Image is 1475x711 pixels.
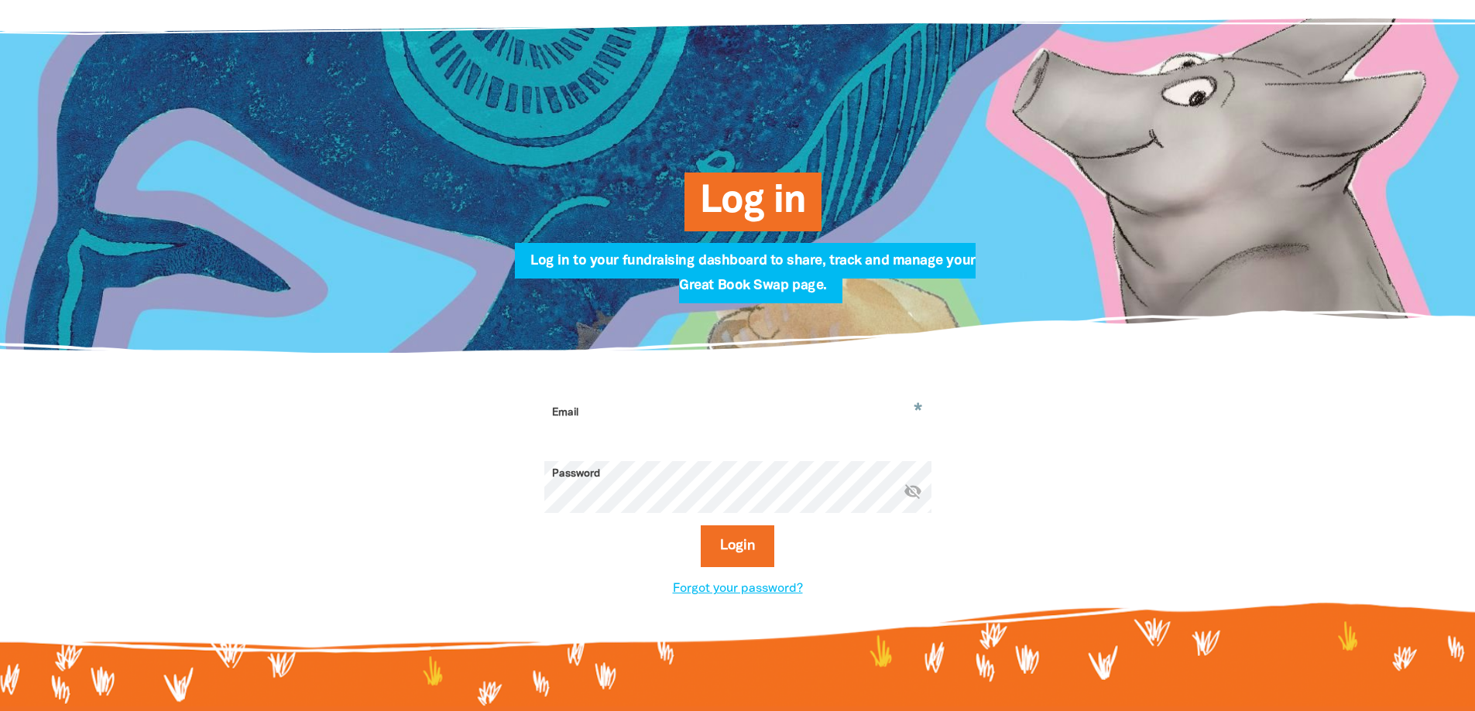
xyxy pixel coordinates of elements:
[904,482,922,503] button: visibility_off
[904,482,922,501] i: Hide password
[530,255,975,303] span: Log in to your fundraising dashboard to share, track and manage your Great Book Swap page.
[673,583,803,594] a: Forgot your password?
[701,525,774,567] button: Login
[700,184,806,231] span: Log in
